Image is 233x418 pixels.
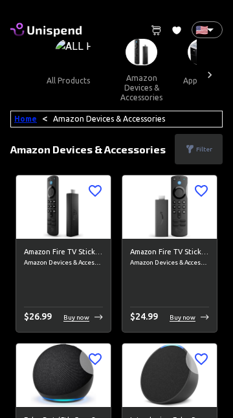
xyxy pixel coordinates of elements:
[130,247,209,258] h6: Amazon Fire TV Stick with Alexa Voice Remote (includes TV controls), free &amp; live TV without c...
[130,258,209,268] span: Amazon Devices & Accessories
[55,39,92,65] img: ALL PRODUCTS
[110,65,173,110] button: amazon devices & accessories
[16,175,111,238] img: Amazon Fire TV Stick 4K Max streaming device, Wi-Fi 6, Alexa Voice Remote (includes TV controls) ...
[170,313,195,322] p: Buy now
[10,142,166,157] p: Amazon Devices & Accessories
[122,175,217,238] img: Amazon Fire TV Stick with Alexa Voice Remote (includes TV controls), free &amp; live TV without c...
[126,39,157,65] img: Amazon Devices & Accessories
[53,115,165,123] a: Amazon Devices & Accessories
[63,313,89,322] p: Buy now
[130,311,158,322] span: $ 24.99
[122,344,217,406] img: Introducing Echo Pop | Full sound compact smart speaker with Alexa | Charcoal image
[192,21,223,38] div: 🇺🇸
[196,144,212,154] p: Filter
[24,258,103,268] span: Amazon Devices & Accessories
[36,65,100,96] button: all products
[14,115,37,123] a: Home
[195,22,202,38] p: 🇺🇸
[24,247,103,258] h6: Amazon Fire TV Stick 4K Max streaming device, Wi-Fi 6, Alexa Voice Remote (includes TV controls)
[188,39,217,65] img: Appliances
[173,65,232,96] button: appliances
[10,111,223,127] div: <
[24,311,52,322] span: $ 26.99
[16,344,111,406] img: Echo Dot (5th Gen, 2022 release) | With bigger vibrant sound, helpful routines and Alexa | Charco...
